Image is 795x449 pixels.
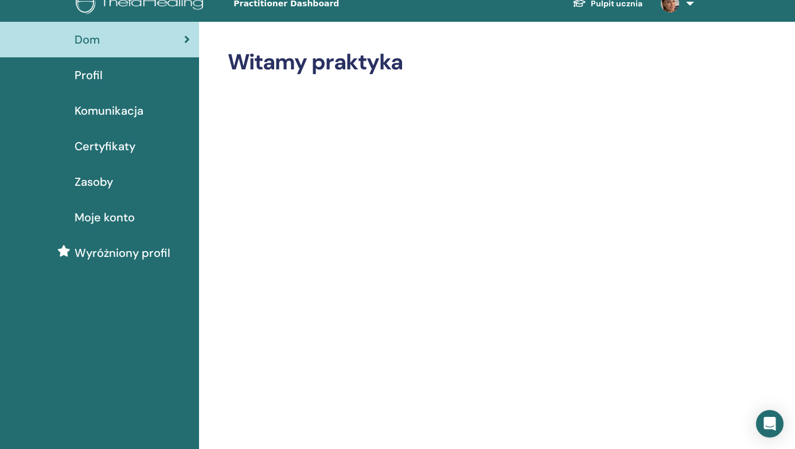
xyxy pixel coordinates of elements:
[756,410,784,438] div: Open Intercom Messenger
[75,173,113,190] span: Zasoby
[75,102,143,119] span: Komunikacja
[75,67,103,84] span: Profil
[75,138,135,155] span: Certyfikaty
[75,244,170,261] span: Wyróżniony profil
[75,209,135,226] span: Moje konto
[75,31,100,48] span: Dom
[228,49,692,76] h2: Witamy praktyka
